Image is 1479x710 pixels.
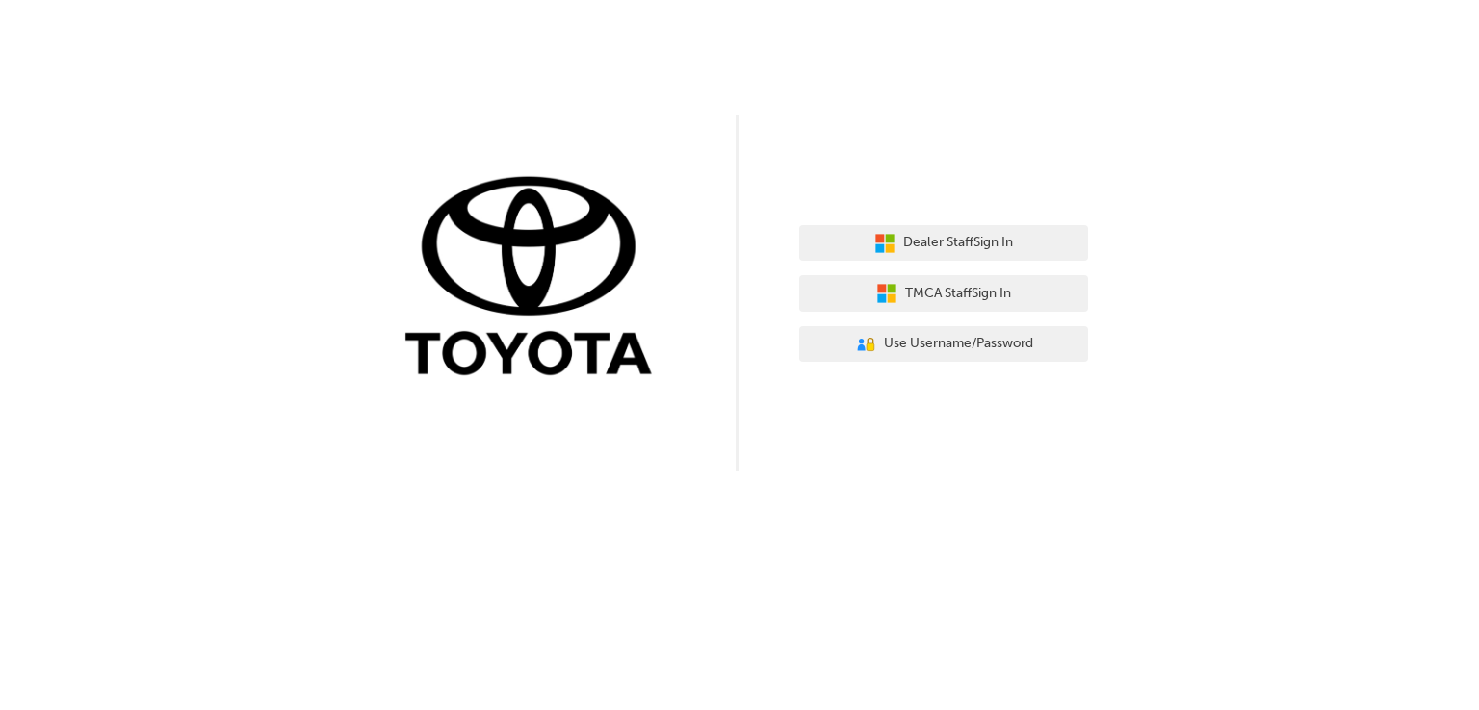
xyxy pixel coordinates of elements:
[799,225,1088,262] button: Dealer StaffSign In
[905,283,1011,305] span: TMCA Staff Sign In
[799,326,1088,363] button: Use Username/Password
[903,232,1013,254] span: Dealer Staff Sign In
[799,275,1088,312] button: TMCA StaffSign In
[884,333,1033,355] span: Use Username/Password
[391,172,680,385] img: Trak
